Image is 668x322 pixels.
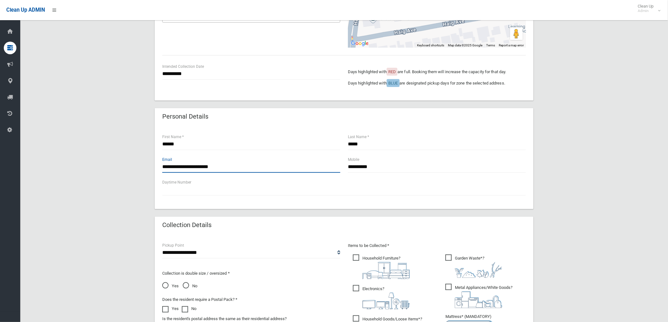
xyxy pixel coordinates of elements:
[162,270,340,277] p: Collection is double size / oversized *
[486,44,495,47] a: Terms (opens in new tab)
[499,44,524,47] a: Report a map error
[353,255,410,279] span: Household Furniture
[388,69,396,74] span: RED
[445,255,502,278] span: Garden Waste*
[348,242,526,249] p: Items to be Collected *
[635,4,660,13] span: Clean Up
[455,285,512,308] i: ?
[348,68,526,76] p: Days highlighted with are full. Booking them will increase the capacity for that day.
[349,39,370,48] img: Google
[362,286,410,309] i: ?
[362,293,410,309] img: 394712a680b73dbc3d2a6a3a7ffe5a07.png
[353,285,410,309] span: Electronics
[455,256,502,278] i: ?
[6,7,45,13] span: Clean Up ADMIN
[510,27,523,40] button: Drag Pegman onto the map to open Street View
[448,44,482,47] span: Map data ©2025 Google
[455,262,502,278] img: 4fd8a5c772b2c999c83690221e5242e0.png
[182,305,196,313] label: No
[417,43,444,48] button: Keyboard shortcuts
[155,110,216,123] header: Personal Details
[455,291,502,308] img: 36c1b0289cb1767239cdd3de9e694f19.png
[162,282,179,290] span: Yes
[162,296,237,303] label: Does the resident require a Postal Pack? *
[348,79,526,87] p: Days highlighted with are designated pickup days for zone the selected address.
[349,39,370,48] a: Open this area in Google Maps (opens a new window)
[638,9,654,13] small: Admin
[445,284,512,308] span: Metal Appliances/White Goods
[162,305,179,313] label: Yes
[362,256,410,279] i: ?
[183,282,197,290] span: No
[362,262,410,279] img: aa9efdbe659d29b613fca23ba79d85cb.png
[155,219,219,231] header: Collection Details
[388,81,398,85] span: BLUE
